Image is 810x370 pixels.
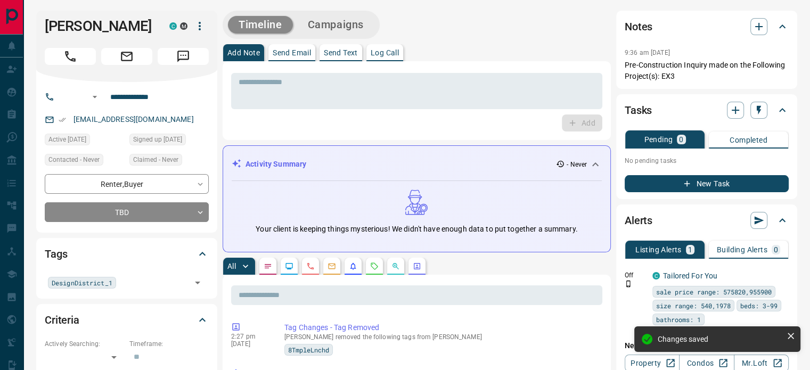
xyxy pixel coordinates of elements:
a: [EMAIL_ADDRESS][DOMAIN_NAME] [73,115,194,124]
p: Actively Searching: [45,339,124,349]
div: Activity Summary- Never [232,154,602,174]
p: Your client is keeping things mysterious! We didn't have enough data to put together a summary. [256,224,577,235]
svg: Requests [370,262,379,270]
button: Timeline [228,16,293,34]
svg: Agent Actions [413,262,421,270]
h2: Alerts [625,212,652,229]
p: Log Call [371,49,399,56]
button: Open [190,275,205,290]
span: Signed up [DATE] [133,134,182,145]
div: TBD [45,202,209,222]
span: Email [101,48,152,65]
button: Campaigns [297,16,374,34]
p: All [227,262,236,270]
span: 8TmpleLnchd [288,344,329,355]
h2: Tasks [625,102,652,119]
div: Criteria [45,307,209,333]
p: - Never [567,160,587,169]
div: condos.ca [652,272,660,279]
div: Changes saved [658,335,782,343]
p: Send Email [273,49,311,56]
p: [DATE] [231,340,268,348]
p: New Alert: [625,340,789,351]
span: DesignDistrict_1 [52,277,112,288]
span: beds: 3-99 [740,300,778,311]
h2: Notes [625,18,652,35]
p: 0 [774,246,778,253]
div: Tags [45,241,209,267]
p: Listing Alerts [635,246,682,253]
div: condos.ca [169,22,177,30]
svg: Opportunities [391,262,400,270]
p: Add Note [227,49,260,56]
p: Send Text [324,49,358,56]
p: Activity Summary [246,159,306,170]
div: Sat May 17 2014 [129,134,209,149]
div: mrloft.ca [180,22,187,30]
button: Open [88,91,101,103]
p: [PERSON_NAME] removed the following tags from [PERSON_NAME] [284,333,598,341]
h1: [PERSON_NAME] [45,18,153,35]
svg: Emails [328,262,336,270]
button: New Task [625,175,789,192]
p: Completed [730,136,767,144]
span: Message [158,48,209,65]
p: 2:27 pm [231,333,268,340]
a: Tailored For You [663,272,717,280]
p: Tag Changes - Tag Removed [284,322,598,333]
svg: Listing Alerts [349,262,357,270]
p: 9:36 am [DATE] [625,49,670,56]
h2: Criteria [45,311,79,328]
div: Tasks [625,97,789,123]
p: 1 [688,246,692,253]
svg: Email Verified [59,116,66,124]
span: bathrooms: 1 [656,314,701,325]
h2: Tags [45,245,67,262]
div: Thu Feb 03 2022 [45,134,124,149]
span: size range: 540,1978 [656,300,731,311]
p: Pre-Construction Inquiry made on the Following Project(s): EX3 [625,60,789,82]
p: No pending tasks [625,153,789,169]
p: Pending [644,136,673,143]
p: Off [625,270,646,280]
p: 0 [679,136,683,143]
svg: Calls [306,262,315,270]
span: Claimed - Never [133,154,178,165]
p: Building Alerts [717,246,767,253]
span: Call [45,48,96,65]
div: Renter , Buyer [45,174,209,194]
span: Contacted - Never [48,154,100,165]
svg: Notes [264,262,272,270]
span: Active [DATE] [48,134,86,145]
div: Notes [625,14,789,39]
span: sale price range: 575820,955900 [656,286,772,297]
div: Alerts [625,208,789,233]
svg: Push Notification Only [625,280,632,287]
svg: Lead Browsing Activity [285,262,293,270]
p: Timeframe: [129,339,209,349]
